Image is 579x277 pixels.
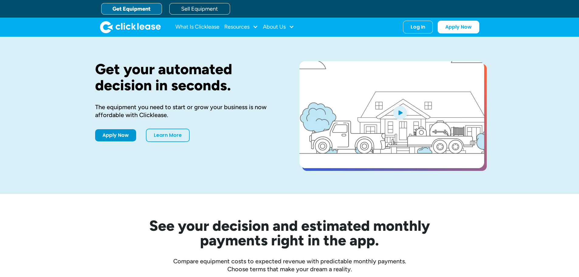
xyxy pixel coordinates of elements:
a: Learn More [146,129,190,142]
div: Log In [411,24,425,30]
a: Apply Now [438,21,479,33]
a: Sell Equipment [169,3,230,15]
h2: See your decision and estimated monthly payments right in the app. [119,218,460,248]
a: What Is Clicklease [175,21,219,33]
img: Blue play button logo on a light blue circular background [392,104,408,121]
a: home [100,21,161,33]
img: Clicklease logo [100,21,161,33]
div: Compare equipment costs to expected revenue with predictable monthly payments. Choose terms that ... [95,257,484,273]
a: open lightbox [299,61,484,168]
div: The equipment you need to start or grow your business is now affordable with Clicklease. [95,103,280,119]
div: About Us [263,21,294,33]
h1: Get your automated decision in seconds. [95,61,280,93]
a: Apply Now [95,129,136,141]
a: Get Equipment [101,3,162,15]
div: Resources [224,21,258,33]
